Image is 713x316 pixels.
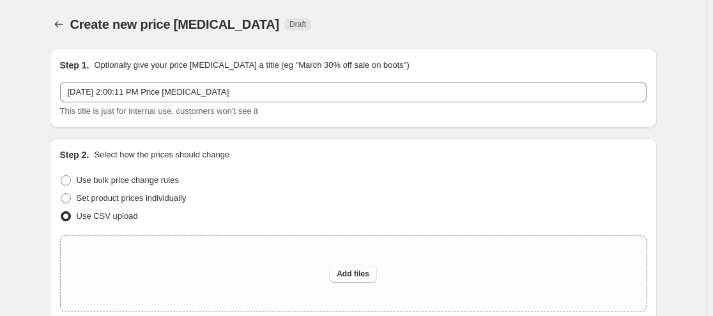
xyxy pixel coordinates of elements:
p: Optionally give your price [MEDICAL_DATA] a title (eg "March 30% off sale on boots") [94,59,409,72]
p: Select how the prices should change [94,148,229,161]
button: Price change jobs [50,15,68,33]
span: Add files [337,269,369,279]
h2: Step 1. [60,59,89,72]
button: Add files [329,265,377,283]
span: Use CSV upload [77,211,138,221]
span: Set product prices individually [77,193,187,203]
span: Draft [289,19,306,29]
span: This title is just for internal use, customers won't see it [60,106,258,116]
span: Use bulk price change rules [77,175,179,185]
h2: Step 2. [60,148,89,161]
input: 30% off holiday sale [60,82,647,102]
span: Create new price [MEDICAL_DATA] [70,17,280,31]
